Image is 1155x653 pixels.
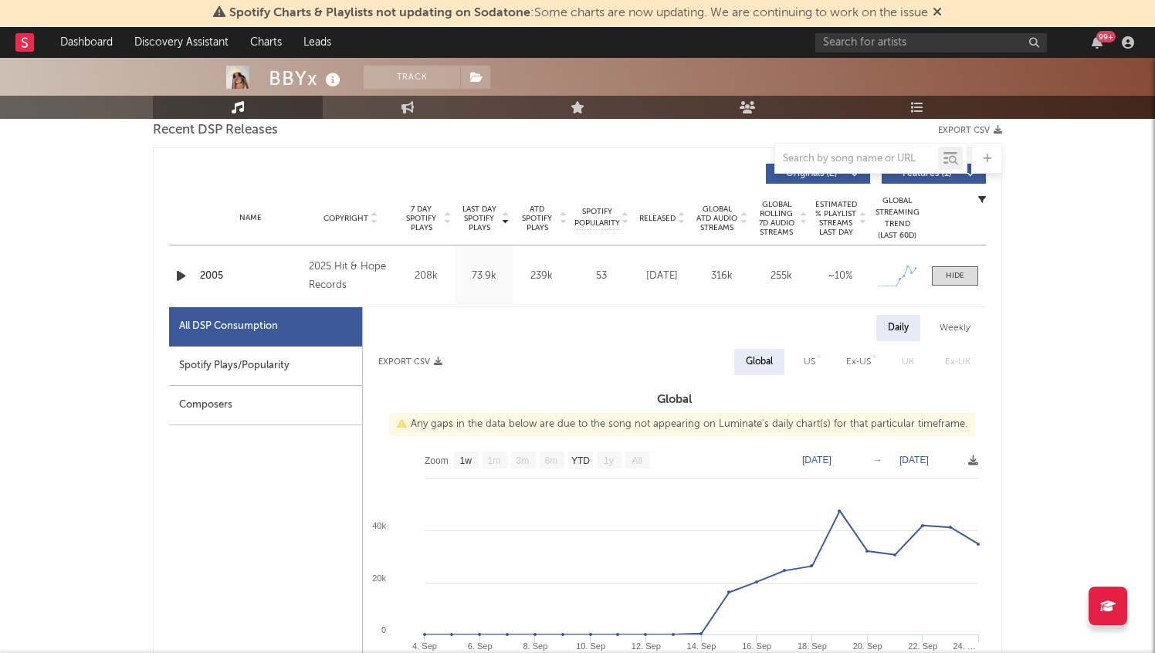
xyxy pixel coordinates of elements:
span: Originals ( 2 ) [776,169,847,178]
text: 12. Sep [632,641,661,651]
div: 73.9k [459,269,509,284]
button: Export CSV [378,357,442,367]
text: 0 [381,625,386,634]
div: Global [746,353,773,371]
text: [DATE] [899,455,929,465]
text: 18. Sep [798,641,827,651]
div: Daily [876,315,920,341]
text: 10. Sep [576,641,605,651]
div: Global Streaming Trend (Last 60D) [874,195,920,242]
div: 255k [755,269,807,284]
a: 2005 [200,269,301,284]
a: Discovery Assistant [124,27,239,58]
div: All DSP Consumption [169,307,362,347]
text: → [873,455,882,465]
div: [DATE] [636,269,688,284]
h3: Global [363,391,986,409]
text: 6. Sep [468,641,493,651]
span: Released [639,214,676,223]
span: : Some charts are now updating. We are continuing to work on the issue [229,7,928,19]
div: All DSP Consumption [179,317,278,336]
text: 4. Sep [412,641,437,651]
text: 1y [604,455,614,466]
text: 14. Sep [687,641,716,651]
div: 239k [517,269,567,284]
div: 2025 Hit & Hope Records [309,258,393,295]
text: 24. … [953,641,975,651]
div: BBYx [269,66,344,91]
span: Estimated % Playlist Streams Last Day [815,200,857,237]
div: US [804,353,815,371]
span: Recent DSP Releases [153,121,278,140]
div: Composers [169,386,362,425]
button: Export CSV [938,126,1002,135]
span: Copyright [323,214,368,223]
text: All [632,455,642,466]
button: Features(1) [882,164,986,184]
a: Leads [293,27,342,58]
div: 316k [696,269,747,284]
span: Spotify Popularity [574,206,620,229]
button: Originals(2) [766,164,870,184]
text: 40k [372,521,386,530]
div: 53 [574,269,628,284]
span: Global Rolling 7D Audio Streams [755,200,798,237]
text: 22. Sep [908,641,937,651]
div: Spotify Plays/Popularity [169,347,362,386]
text: 20k [372,573,386,583]
div: 99 + [1096,31,1116,42]
button: 99+ [1092,36,1102,49]
span: Global ATD Audio Streams [696,205,738,232]
text: 16. Sep [742,641,771,651]
span: Last Day Spotify Plays [459,205,500,232]
text: 6m [545,455,558,466]
span: Features ( 1 ) [892,169,963,178]
input: Search for artists [815,33,1047,52]
span: 7 Day Spotify Plays [401,205,442,232]
text: 20. Sep [853,641,882,651]
div: Name [200,212,301,224]
span: Dismiss [933,7,942,19]
span: ATD Spotify Plays [517,205,557,232]
div: Weekly [928,315,982,341]
button: Track [364,66,460,89]
a: Charts [239,27,293,58]
div: Any gaps in the data below are due to the song not appearing on Luminate's daily chart(s) for tha... [389,413,975,436]
span: Spotify Charts & Playlists not updating on Sodatone [229,7,530,19]
text: 1m [488,455,501,466]
text: Zoom [425,455,449,466]
div: Ex-US [846,353,871,371]
text: 1w [460,455,472,466]
text: YTD [571,455,590,466]
text: 3m [517,455,530,466]
text: [DATE] [802,455,832,465]
text: 8. Sep [523,641,547,651]
div: ~ 10 % [815,269,866,284]
input: Search by song name or URL [775,153,938,165]
a: Dashboard [49,27,124,58]
div: 208k [401,269,451,284]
